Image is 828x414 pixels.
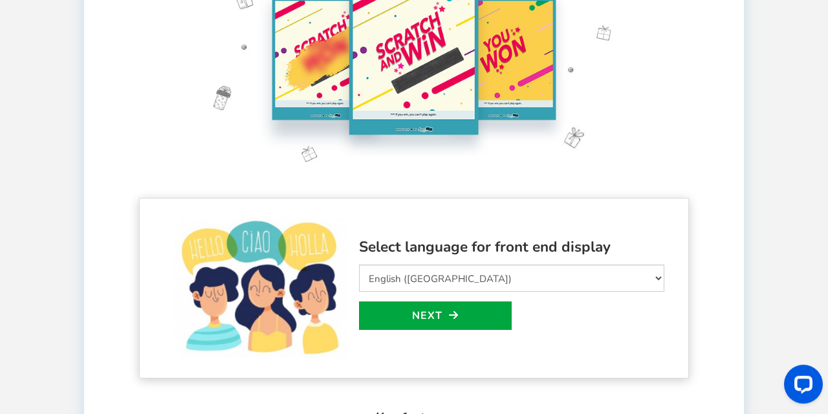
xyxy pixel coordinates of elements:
[774,360,828,414] iframe: LiveChat chat widget
[174,218,349,358] img: language
[359,239,664,256] h3: Select language for front end display
[359,301,512,330] a: Next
